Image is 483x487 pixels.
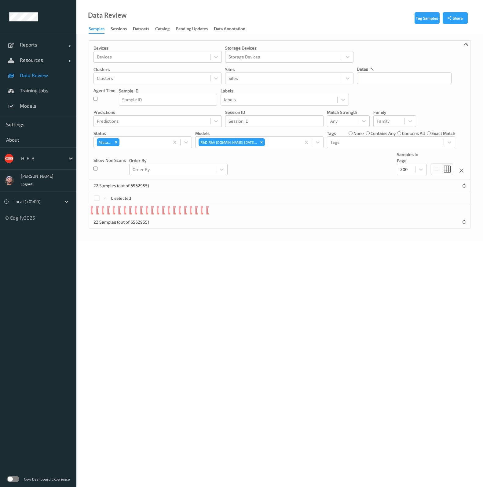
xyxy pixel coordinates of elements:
[371,130,396,136] label: contains any
[327,130,336,136] p: Tags
[225,109,324,115] p: Session ID
[133,26,149,33] div: Datasets
[221,88,349,94] p: labels
[431,130,455,136] label: exact match
[111,195,131,201] p: 0 selected
[397,151,427,164] p: Samples In Page
[93,157,126,163] p: Show Non Scans
[133,25,155,33] a: Datasets
[214,26,245,33] div: Data Annotation
[225,66,353,72] p: Sites
[93,183,149,189] p: 22 Samples (out of 6562955)
[415,12,440,24] button: Tag Samples
[155,25,176,33] a: Catalog
[402,130,425,136] label: contains all
[327,109,370,115] p: Match Strength
[89,25,111,34] a: Samples
[155,26,170,33] div: Catalog
[111,25,133,33] a: Sessions
[93,66,222,72] p: Clusters
[353,130,364,136] label: none
[93,219,149,225] p: 22 Samples (out of 6562955)
[176,26,208,33] div: Pending Updates
[93,87,115,94] p: Agent Time
[129,158,228,164] p: Order By
[258,138,265,146] div: Remove F&D F&V v4.9.ST 2025-10-05 16:30
[88,12,126,18] div: Data Review
[89,26,104,34] div: Samples
[357,66,368,72] p: dates
[176,25,214,33] a: Pending Updates
[119,88,217,94] p: Sample ID
[373,109,416,115] p: Family
[93,109,222,115] p: Predictions
[97,138,113,146] div: Mistake
[93,45,222,51] p: Devices
[199,138,258,146] div: F&D F&V [DOMAIN_NAME] [DATE] 16:30
[93,130,192,136] p: Status
[443,12,468,24] button: Share
[225,45,353,51] p: Storage Devices
[113,138,119,146] div: Remove Mistake
[195,130,324,136] p: Models
[214,25,251,33] a: Data Annotation
[111,26,127,33] div: Sessions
